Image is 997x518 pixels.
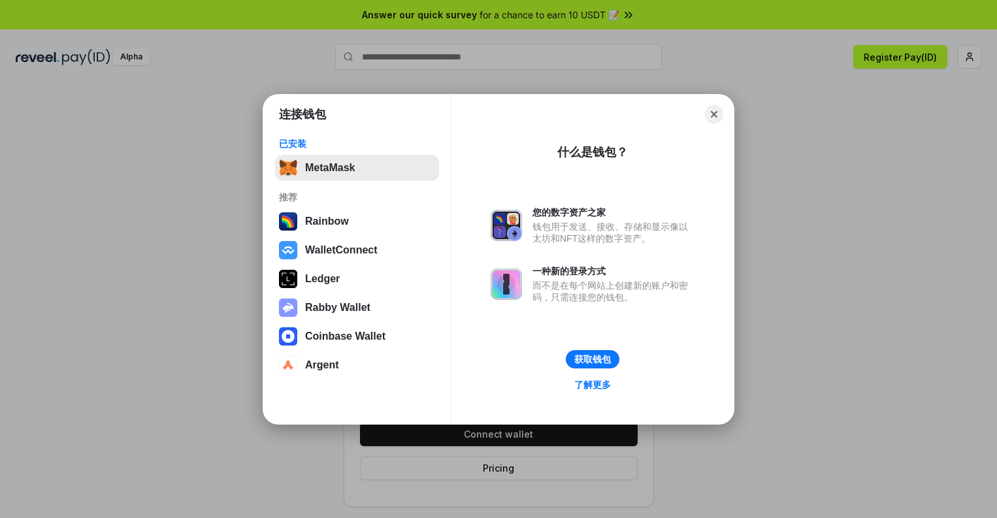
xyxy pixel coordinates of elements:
div: 了解更多 [574,379,611,391]
img: svg+xml,%3Csvg%20xmlns%3D%22http%3A%2F%2Fwww.w3.org%2F2000%2Fsvg%22%20fill%3D%22none%22%20viewBox... [491,268,522,300]
img: svg+xml,%3Csvg%20width%3D%2228%22%20height%3D%2228%22%20viewBox%3D%220%200%2028%2028%22%20fill%3D... [279,327,297,346]
div: 一种新的登录方式 [532,265,695,277]
a: 了解更多 [566,376,619,393]
div: Coinbase Wallet [305,331,385,342]
img: svg+xml,%3Csvg%20xmlns%3D%22http%3A%2F%2Fwww.w3.org%2F2000%2Fsvg%22%20width%3D%2228%22%20height%3... [279,270,297,288]
div: MetaMask [305,162,355,174]
button: Rabby Wallet [275,295,439,321]
div: 而不是在每个网站上创建新的账户和密码，只需连接您的钱包。 [532,280,695,303]
div: Rabby Wallet [305,302,370,314]
div: Rainbow [305,216,349,227]
button: Argent [275,352,439,378]
div: Ledger [305,273,340,285]
img: svg+xml,%3Csvg%20xmlns%3D%22http%3A%2F%2Fwww.w3.org%2F2000%2Fsvg%22%20fill%3D%22none%22%20viewBox... [279,299,297,317]
div: 钱包用于发送、接收、存储和显示像以太坊和NFT这样的数字资产。 [532,221,695,244]
button: MetaMask [275,155,439,181]
div: Argent [305,359,339,371]
button: Close [705,105,723,123]
button: Coinbase Wallet [275,323,439,349]
div: 已安装 [279,138,435,150]
button: 获取钱包 [566,350,619,368]
div: 获取钱包 [574,353,611,365]
img: svg+xml,%3Csvg%20fill%3D%22none%22%20height%3D%2233%22%20viewBox%3D%220%200%2035%2033%22%20width%... [279,159,297,177]
img: svg+xml,%3Csvg%20xmlns%3D%22http%3A%2F%2Fwww.w3.org%2F2000%2Fsvg%22%20fill%3D%22none%22%20viewBox... [491,210,522,241]
h1: 连接钱包 [279,106,326,122]
img: svg+xml,%3Csvg%20width%3D%2228%22%20height%3D%2228%22%20viewBox%3D%220%200%2028%2028%22%20fill%3D... [279,356,297,374]
div: 推荐 [279,191,435,203]
button: Rainbow [275,208,439,235]
button: Ledger [275,266,439,292]
div: 什么是钱包？ [557,144,628,160]
img: svg+xml,%3Csvg%20width%3D%2228%22%20height%3D%2228%22%20viewBox%3D%220%200%2028%2028%22%20fill%3D... [279,241,297,259]
button: WalletConnect [275,237,439,263]
img: svg+xml,%3Csvg%20width%3D%22120%22%20height%3D%22120%22%20viewBox%3D%220%200%20120%20120%22%20fil... [279,212,297,231]
div: WalletConnect [305,244,378,256]
div: 您的数字资产之家 [532,206,695,218]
